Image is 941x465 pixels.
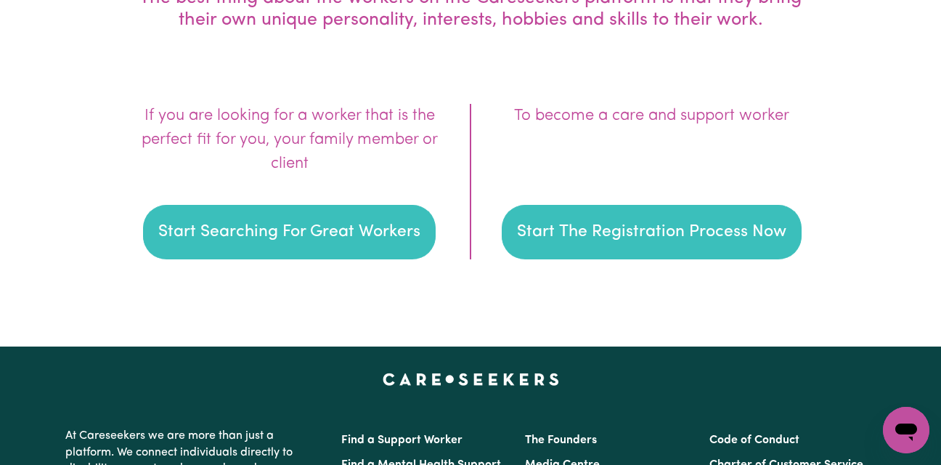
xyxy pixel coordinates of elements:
div: To become a care and support worker [514,104,789,128]
a: Careseekers home page [383,373,559,384]
a: The Founders [525,434,597,446]
a: Find a Support Worker [341,434,463,446]
iframe: Button to launch messaging window [883,407,929,453]
a: Code of Conduct [709,434,799,446]
div: If you are looking for a worker that is the perfect fit for you, your family member or client [138,104,441,176]
button: Start Searching For Great Workers [143,205,436,260]
button: Start The Registration Process Now [502,205,802,260]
